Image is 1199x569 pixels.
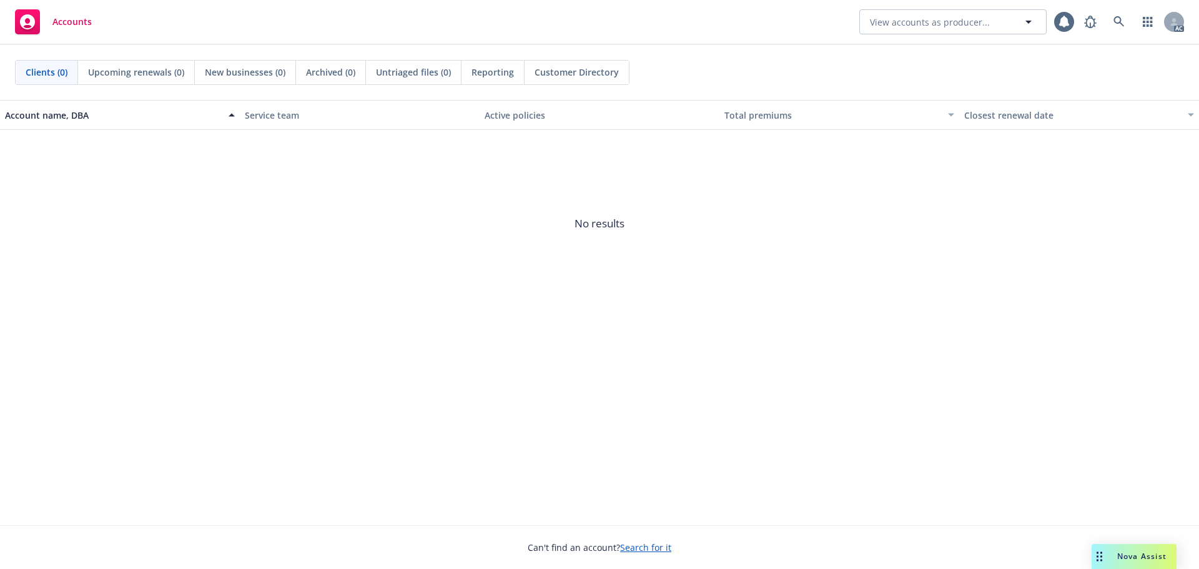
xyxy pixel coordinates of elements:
button: View accounts as producer... [859,9,1047,34]
div: Service team [245,109,475,122]
span: New businesses (0) [205,66,285,79]
a: Search [1107,9,1132,34]
div: Total premiums [724,109,940,122]
span: Clients (0) [26,66,67,79]
span: Accounts [52,17,92,27]
div: Active policies [485,109,714,122]
button: Total premiums [719,100,959,130]
span: Customer Directory [535,66,619,79]
span: Reporting [471,66,514,79]
button: Closest renewal date [959,100,1199,130]
a: Switch app [1135,9,1160,34]
span: Upcoming renewals (0) [88,66,184,79]
button: Nova Assist [1092,544,1177,569]
a: Accounts [10,4,97,39]
span: Nova Assist [1117,551,1167,562]
span: Untriaged files (0) [376,66,451,79]
a: Report a Bug [1078,9,1103,34]
div: Closest renewal date [964,109,1180,122]
span: Can't find an account? [528,541,671,554]
button: Active policies [480,100,719,130]
span: View accounts as producer... [870,16,990,29]
div: Account name, DBA [5,109,221,122]
button: Service team [240,100,480,130]
span: Archived (0) [306,66,355,79]
div: Drag to move [1092,544,1107,569]
a: Search for it [620,542,671,553]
